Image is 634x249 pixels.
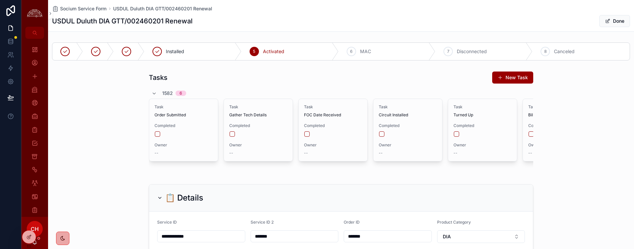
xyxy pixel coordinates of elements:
a: TaskCircuit InstalledCompletedOwner-- [373,99,442,161]
span: Gather Tech Details [229,112,287,118]
span: Product Category [437,220,471,225]
span: Task [154,104,213,110]
span: Activated [263,48,284,55]
a: TaskOrder SubmittedCompletedOwner-- [149,99,218,161]
span: Task [453,104,512,110]
a: Socium Service Form [52,5,106,12]
span: Owner [304,142,362,148]
span: 6 [350,49,352,54]
span: Completed [528,123,586,128]
span: Owner [154,142,213,148]
span: Completed [379,123,437,128]
span: Service ID [157,220,177,225]
span: Order Submitted [154,112,213,118]
span: Disconnected [457,48,487,55]
span: FOC Date Received [304,112,362,118]
span: Installed [166,48,184,55]
span: Owner [453,142,512,148]
a: TaskBilling VerifiedCompletedOwner-- [523,99,592,161]
a: TaskGather Tech DetailsCompletedOwner-- [224,99,293,161]
span: -- [304,150,308,156]
span: Completed [453,123,512,128]
span: Order ID [344,220,360,225]
span: 1582 [162,90,173,97]
span: Circuit Installed [379,112,437,118]
span: Completed [304,123,362,128]
span: -- [528,150,532,156]
a: TaskFOC Date ReceivedCompletedOwner-- [298,99,368,161]
div: 6 [180,91,182,96]
span: -- [379,150,383,156]
div: scrollable content [21,39,48,217]
span: Completed [154,123,213,128]
span: Task [304,104,362,110]
span: -- [229,150,233,156]
span: DIA [443,233,451,240]
span: Task [528,104,586,110]
span: -- [453,150,457,156]
button: Select Button [437,230,525,243]
span: 7 [447,49,449,54]
span: CH [31,225,39,233]
span: Completed [229,123,287,128]
h1: USDUL Duluth DIA GTT/002460201 Renewal [52,16,193,26]
span: Canceled [554,48,575,55]
button: New Task [492,72,533,84]
span: MAC [360,48,371,55]
a: TaskTurned UpCompletedOwner-- [448,99,517,161]
img: App logo [25,8,44,19]
span: -- [154,150,158,156]
span: Billing Verified [528,112,586,118]
span: Task [379,104,437,110]
button: Done [599,15,630,27]
span: Owner [528,142,586,148]
h2: 📋 Details [165,193,203,203]
span: Turned Up [453,112,512,118]
h1: Tasks [149,73,168,82]
span: Task [229,104,287,110]
a: USDUL Duluth DIA GTT/002460201 Renewal [113,5,212,12]
span: Socium Service Form [60,5,106,12]
span: Owner [379,142,437,148]
span: Owner [229,142,287,148]
span: 5 [253,49,255,54]
span: Service ID 2 [251,220,274,225]
span: 8 [544,49,547,54]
